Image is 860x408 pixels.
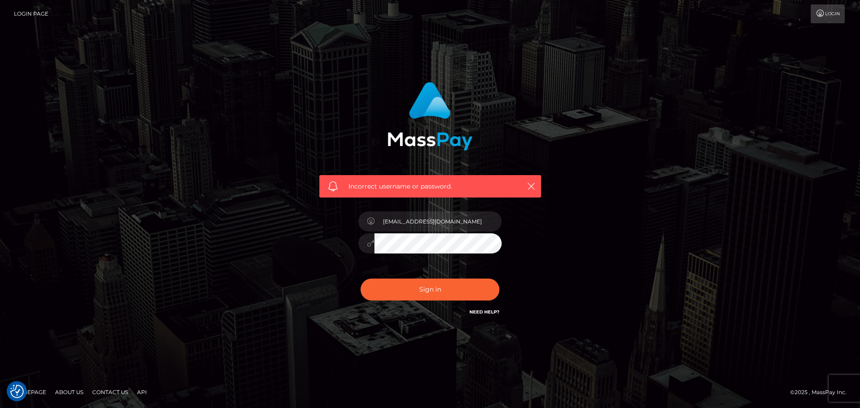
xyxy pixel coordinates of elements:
a: Login Page [14,4,48,23]
a: Login [811,4,845,23]
img: MassPay Login [387,82,473,150]
a: About Us [52,385,87,399]
span: Incorrect username or password. [348,182,512,191]
button: Sign in [361,279,499,301]
button: Consent Preferences [10,385,24,398]
a: Need Help? [469,309,499,315]
div: © 2025 , MassPay Inc. [790,387,853,397]
img: Revisit consent button [10,385,24,398]
a: API [133,385,150,399]
a: Contact Us [89,385,132,399]
input: Username... [374,211,502,232]
a: Homepage [10,385,50,399]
